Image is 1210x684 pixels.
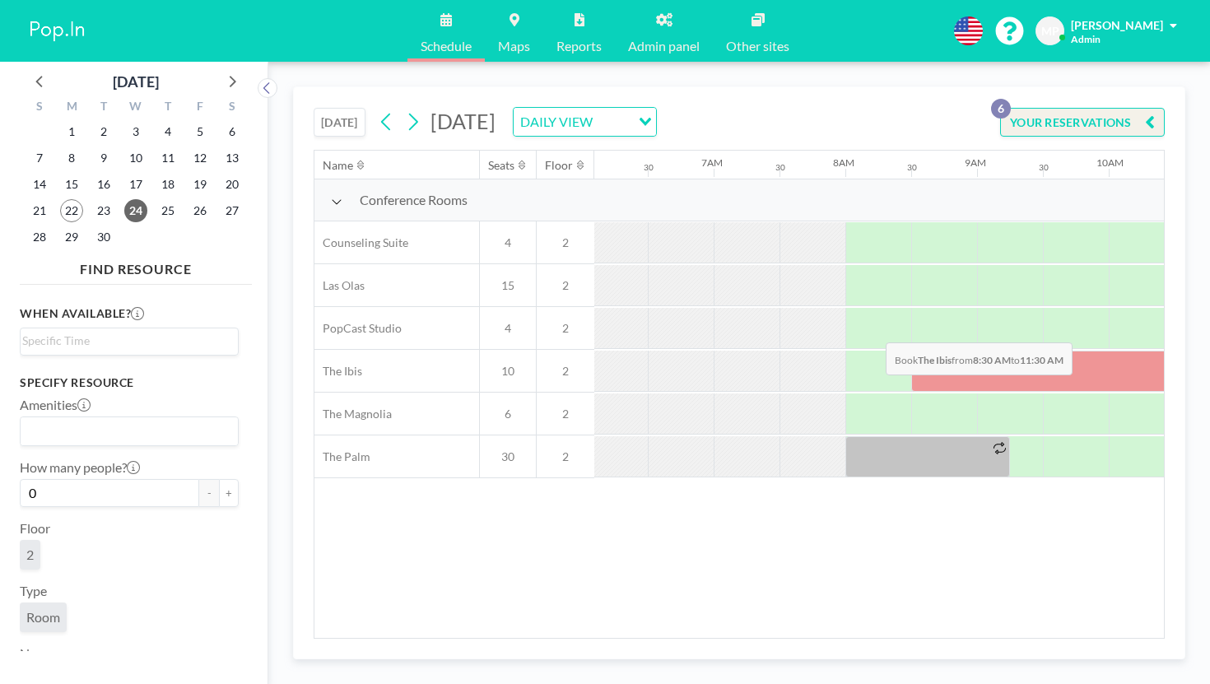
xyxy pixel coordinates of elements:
[1041,24,1059,39] span: MP
[184,97,216,119] div: F
[314,364,362,379] span: The Ibis
[60,147,83,170] span: Monday, September 8, 2025
[517,111,596,133] span: DAILY VIEW
[775,162,785,173] div: 30
[360,192,468,208] span: Conference Rooms
[537,278,594,293] span: 2
[537,449,594,464] span: 2
[216,97,248,119] div: S
[60,199,83,222] span: Monday, September 22, 2025
[156,173,179,196] span: Thursday, September 18, 2025
[92,173,115,196] span: Tuesday, September 16, 2025
[480,235,536,250] span: 4
[918,354,952,366] b: The Ibis
[314,407,392,421] span: The Magnolia
[907,162,917,173] div: 30
[314,278,365,293] span: Las Olas
[156,199,179,222] span: Thursday, September 25, 2025
[22,332,229,350] input: Search for option
[833,156,854,169] div: 8AM
[314,235,408,250] span: Counseling Suite
[598,111,629,133] input: Search for option
[188,120,212,143] span: Friday, September 5, 2025
[20,459,140,476] label: How many people?
[92,199,115,222] span: Tuesday, September 23, 2025
[28,199,51,222] span: Sunday, September 21, 2025
[26,609,60,626] span: Room
[221,120,244,143] span: Saturday, September 6, 2025
[124,173,147,196] span: Wednesday, September 17, 2025
[644,162,654,173] div: 30
[1020,354,1063,366] b: 11:30 AM
[726,40,789,53] span: Other sites
[488,158,514,173] div: Seats
[314,449,370,464] span: The Palm
[514,108,656,136] div: Search for option
[20,397,91,413] label: Amenities
[88,97,120,119] div: T
[28,226,51,249] span: Sunday, September 28, 2025
[965,156,986,169] div: 9AM
[221,147,244,170] span: Saturday, September 13, 2025
[21,328,238,353] div: Search for option
[480,321,536,336] span: 4
[113,70,159,93] div: [DATE]
[22,421,229,442] input: Search for option
[92,147,115,170] span: Tuesday, September 9, 2025
[628,40,700,53] span: Admin panel
[20,254,252,277] h4: FIND RESOURCE
[20,645,54,662] label: Name
[1071,18,1163,32] span: [PERSON_NAME]
[56,97,88,119] div: M
[20,520,50,537] label: Floor
[480,278,536,293] span: 15
[60,173,83,196] span: Monday, September 15, 2025
[188,147,212,170] span: Friday, September 12, 2025
[156,120,179,143] span: Thursday, September 4, 2025
[323,158,353,173] div: Name
[1000,108,1165,137] button: YOUR RESERVATIONS6
[21,417,238,445] div: Search for option
[480,449,536,464] span: 30
[92,226,115,249] span: Tuesday, September 30, 2025
[545,158,573,173] div: Floor
[60,120,83,143] span: Monday, September 1, 2025
[124,147,147,170] span: Wednesday, September 10, 2025
[20,583,47,599] label: Type
[221,173,244,196] span: Saturday, September 20, 2025
[1096,156,1124,169] div: 10AM
[120,97,152,119] div: W
[314,321,402,336] span: PopCast Studio
[556,40,602,53] span: Reports
[480,407,536,421] span: 6
[480,364,536,379] span: 10
[28,147,51,170] span: Sunday, September 7, 2025
[314,108,365,137] button: [DATE]
[1039,162,1049,173] div: 30
[537,321,594,336] span: 2
[430,109,496,133] span: [DATE]
[537,235,594,250] span: 2
[24,97,56,119] div: S
[124,120,147,143] span: Wednesday, September 3, 2025
[973,354,1011,366] b: 8:30 AM
[26,547,34,563] span: 2
[219,479,239,507] button: +
[188,199,212,222] span: Friday, September 26, 2025
[498,40,530,53] span: Maps
[991,99,1011,119] p: 6
[886,342,1073,375] span: Book from to
[188,173,212,196] span: Friday, September 19, 2025
[421,40,472,53] span: Schedule
[156,147,179,170] span: Thursday, September 11, 2025
[28,173,51,196] span: Sunday, September 14, 2025
[124,199,147,222] span: Wednesday, September 24, 2025
[537,364,594,379] span: 2
[701,156,723,169] div: 7AM
[199,479,219,507] button: -
[151,97,184,119] div: T
[26,15,89,48] img: organization-logo
[60,226,83,249] span: Monday, September 29, 2025
[221,199,244,222] span: Saturday, September 27, 2025
[20,375,239,390] h3: Specify resource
